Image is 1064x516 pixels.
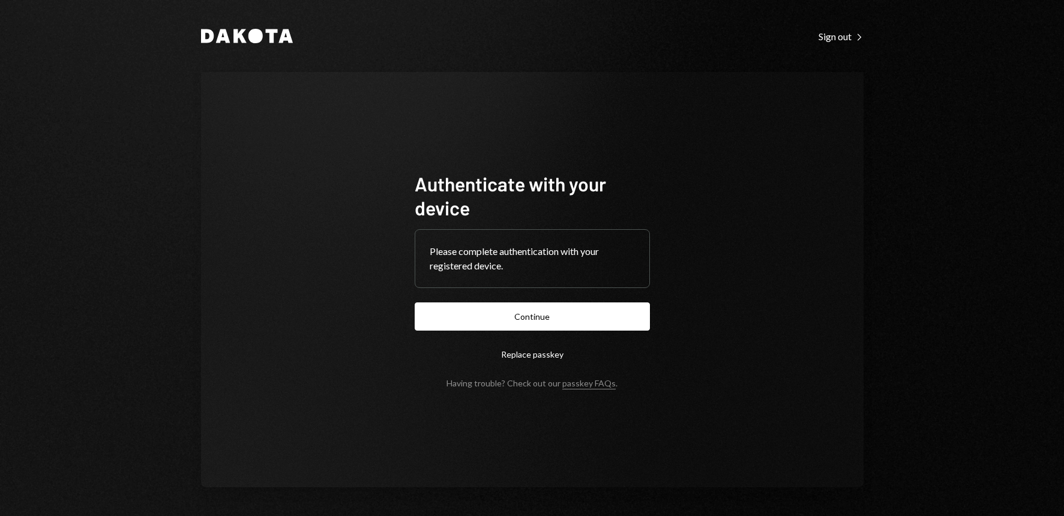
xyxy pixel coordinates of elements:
[415,340,650,368] button: Replace passkey
[819,31,864,43] div: Sign out
[562,378,616,389] a: passkey FAQs
[415,302,650,331] button: Continue
[819,29,864,43] a: Sign out
[430,244,635,273] div: Please complete authentication with your registered device.
[415,172,650,220] h1: Authenticate with your device
[446,378,618,388] div: Having trouble? Check out our .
